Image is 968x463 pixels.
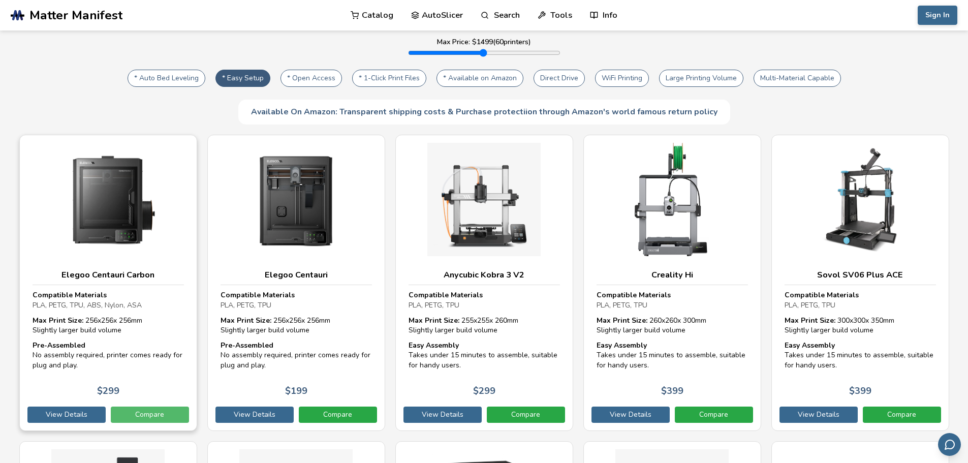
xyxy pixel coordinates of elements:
[33,316,184,335] div: 256 x 256 x 256 mm Slightly larger build volume
[785,341,936,371] div: Takes under 15 minutes to assemble, suitable for handy users.
[409,316,560,335] div: 255 x 255 x 260 mm Slightly larger build volume
[534,70,585,87] button: Direct Drive
[473,386,495,396] p: $ 299
[221,316,372,335] div: 256 x 256 x 256 mm Slightly larger build volume
[238,100,730,124] div: Available On Amazon: Transparent shipping costs & Purchase protectiion through Amazon's world fam...
[785,316,936,335] div: 300 x 300 x 350 mm Slightly larger build volume
[33,300,142,310] span: PLA, PETG, TPU, ABS, Nylon, ASA
[221,270,372,280] h3: Elegoo Centauri
[27,407,106,423] a: View Details
[437,38,531,46] label: Max Price: $ 1499 ( 60 printers)
[779,407,858,423] a: View Details
[215,70,270,87] button: * Easy Setup
[97,386,119,396] p: $ 299
[771,135,949,431] a: Sovol SV06 Plus ACECompatible MaterialsPLA, PETG, TPUMax Print Size: 300x300x 350mmSlightly large...
[591,407,670,423] a: View Details
[785,270,936,280] h3: Sovol SV06 Plus ACE
[128,70,205,87] button: * Auto Bed Leveling
[33,270,184,280] h3: Elegoo Centauri Carbon
[597,316,748,335] div: 260 x 260 x 300 mm Slightly larger build volume
[785,290,859,300] strong: Compatible Materials
[409,290,483,300] strong: Compatible Materials
[661,386,683,396] p: $ 399
[597,290,671,300] strong: Compatible Materials
[395,135,573,431] a: Anycubic Kobra 3 V2Compatible MaterialsPLA, PETG, TPUMax Print Size: 255x255x 260mmSlightly large...
[659,70,743,87] button: Large Printing Volume
[111,407,189,423] a: Compare
[754,70,841,87] button: Multi-Material Capable
[597,316,647,325] strong: Max Print Size:
[409,341,560,371] div: Takes under 15 minutes to assemble, suitable for handy users.
[863,407,941,423] a: Compare
[221,341,372,371] div: No assembly required, printer comes ready for plug and play.
[785,300,835,310] span: PLA, PETG, TPU
[33,341,85,350] strong: Pre-Assembled
[918,6,957,25] button: Sign In
[280,70,342,87] button: * Open Access
[403,407,482,423] a: View Details
[285,386,307,396] p: $ 199
[215,407,294,423] a: View Details
[785,316,835,325] strong: Max Print Size:
[597,270,748,280] h3: Creality Hi
[583,135,761,431] a: Creality HiCompatible MaterialsPLA, PETG, TPUMax Print Size: 260x260x 300mmSlightly larger build ...
[675,407,753,423] a: Compare
[221,341,273,350] strong: Pre-Assembled
[221,300,271,310] span: PLA, PETG, TPU
[597,341,647,350] strong: Easy Assembly
[207,135,385,431] a: Elegoo CentauriCompatible MaterialsPLA, PETG, TPUMax Print Size: 256x256x 256mmSlightly larger bu...
[19,135,197,431] a: Elegoo Centauri CarbonCompatible MaterialsPLA, PETG, TPU, ABS, Nylon, ASAMax Print Size: 256x256x...
[409,316,459,325] strong: Max Print Size:
[938,433,961,456] button: Send feedback via email
[299,407,377,423] a: Compare
[595,70,649,87] button: WiFi Printing
[436,70,523,87] button: * Available on Amazon
[33,341,184,371] div: No assembly required, printer comes ready for plug and play.
[849,386,871,396] p: $ 399
[409,300,459,310] span: PLA, PETG, TPU
[597,300,647,310] span: PLA, PETG, TPU
[352,70,426,87] button: * 1-Click Print Files
[487,407,565,423] a: Compare
[29,8,122,22] span: Matter Manifest
[409,341,459,350] strong: Easy Assembly
[33,290,107,300] strong: Compatible Materials
[785,341,835,350] strong: Easy Assembly
[409,270,560,280] h3: Anycubic Kobra 3 V2
[221,290,295,300] strong: Compatible Materials
[221,316,271,325] strong: Max Print Size:
[33,316,83,325] strong: Max Print Size:
[597,341,748,371] div: Takes under 15 minutes to assemble, suitable for handy users.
